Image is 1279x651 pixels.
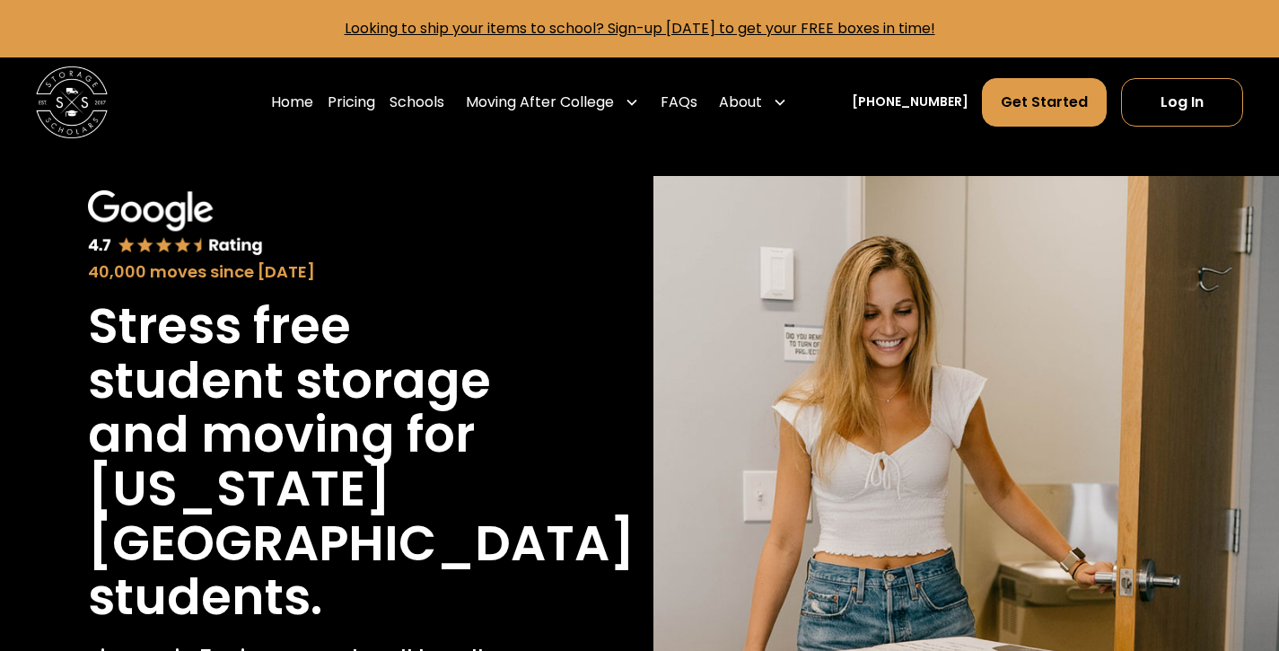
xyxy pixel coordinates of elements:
[390,77,444,128] a: Schools
[719,92,762,113] div: About
[661,77,697,128] a: FAQs
[88,299,539,462] h1: Stress free student storage and moving for
[328,77,375,128] a: Pricing
[88,190,264,258] img: Google 4.7 star rating
[852,92,968,111] a: [PHONE_NUMBER]
[36,66,108,138] img: Storage Scholars main logo
[466,92,614,113] div: Moving After College
[88,570,322,624] h1: students.
[1121,78,1243,127] a: Log In
[88,260,539,285] div: 40,000 moves since [DATE]
[88,462,635,570] h1: [US_STATE][GEOGRAPHIC_DATA]
[271,77,313,128] a: Home
[345,18,935,39] a: Looking to ship your items to school? Sign-up [DATE] to get your FREE boxes in time!
[982,78,1107,127] a: Get Started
